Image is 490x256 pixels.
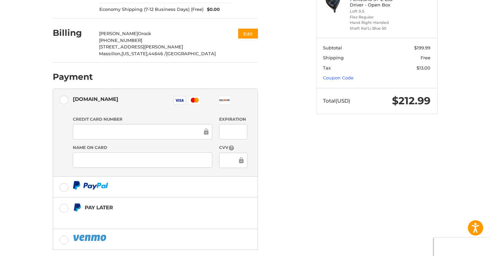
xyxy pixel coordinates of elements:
[323,55,344,60] span: Shipping
[99,6,203,13] span: Economy Shipping (7-12 Business Days) (Free)
[73,116,212,122] label: Credit Card Number
[148,51,166,56] span: 44646 /
[73,215,215,221] iframe: PayPal Message 1
[414,45,430,50] span: $199.99
[323,45,342,50] span: Subtotal
[350,9,402,14] li: Loft 9.5
[99,44,183,49] span: [STREET_ADDRESS][PERSON_NAME]
[53,72,93,82] h2: Payment
[350,26,402,31] li: Shaft Kai'Li Blue 50
[350,14,402,20] li: Flex Regular
[238,29,258,39] button: Edit
[73,203,81,212] img: Pay Later icon
[73,145,212,151] label: Name on Card
[323,65,331,71] span: Tax
[138,31,151,36] span: Orock
[203,6,220,13] span: $0.00
[99,31,138,36] span: [PERSON_NAME]
[99,37,142,43] span: [PHONE_NUMBER]
[166,51,216,56] span: [GEOGRAPHIC_DATA]
[99,51,121,56] span: Massillon,
[73,234,108,242] img: PayPal icon
[434,238,490,256] iframe: Google Customer Reviews
[416,65,430,71] span: $13.00
[323,75,354,80] a: Coupon Code
[421,55,430,60] span: Free
[121,51,148,56] span: [US_STATE],
[219,116,247,122] label: Expiration
[85,202,215,213] div: Pay Later
[53,28,93,38] h2: Billing
[73,181,108,190] img: PayPal icon
[323,97,350,104] span: Total (USD)
[350,20,402,26] li: Hand Right-Handed
[73,93,118,105] div: [DOMAIN_NAME]
[219,145,247,151] label: CVV
[392,94,430,107] span: $212.99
